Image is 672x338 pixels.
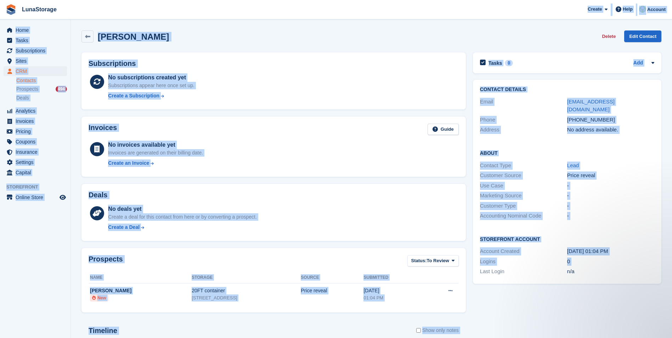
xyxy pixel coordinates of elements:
[4,35,67,45] a: menu
[567,182,654,190] div: -
[480,162,567,170] div: Contact Type
[588,6,602,13] span: Create
[480,212,567,220] div: Accounting Nominal Code
[4,147,67,157] a: menu
[480,126,567,134] div: Address
[480,235,654,242] h2: Storefront Account
[567,116,654,124] div: [PHONE_NUMBER]
[16,77,67,84] a: Contacts
[567,247,654,255] div: [DATE] 01:04 PM
[480,267,567,276] div: Last Login
[108,73,194,82] div: No subscriptions created yet
[16,168,58,178] span: Capital
[480,171,567,180] div: Customer Source
[301,272,363,283] th: Source
[599,30,619,42] button: Delete
[411,257,427,264] span: Status:
[4,126,67,136] a: menu
[480,202,567,210] div: Customer Type
[567,171,654,180] div: Price reveal
[489,60,502,66] h2: Tasks
[90,294,108,302] li: New
[192,272,301,283] th: Storage
[4,66,67,76] a: menu
[623,6,633,13] span: Help
[301,287,363,294] div: Price reveal
[89,272,192,283] th: Name
[108,82,194,89] div: Subscriptions appear here once set up.
[480,98,567,114] div: Email
[192,287,301,294] div: 20FT container
[4,46,67,56] a: menu
[4,157,67,167] a: menu
[16,85,67,93] a: Prospects 494
[363,287,423,294] div: [DATE]
[6,4,16,15] img: stora-icon-8386f47178a22dfd0bd8f6a31ec36ba5ce8667c1dd55bd0f319d3a0aa187defe.svg
[480,116,567,124] div: Phone
[567,258,654,266] div: 0
[480,87,654,92] h2: Contact Details
[16,126,58,136] span: Pricing
[567,202,654,210] div: -
[16,157,58,167] span: Settings
[4,137,67,147] a: menu
[16,147,58,157] span: Insurance
[108,205,256,213] div: No deals yet
[108,92,194,100] a: Create a Subscription
[567,98,615,113] a: [EMAIL_ADDRESS][DOMAIN_NAME]
[480,182,567,190] div: Use Case
[16,66,58,76] span: CRM
[4,116,67,126] a: menu
[427,257,449,264] span: To Review
[108,224,140,231] div: Create a Deal
[647,6,666,13] span: Account
[4,106,67,116] a: menu
[16,137,58,147] span: Coupons
[16,46,58,56] span: Subscriptions
[363,272,423,283] th: Submitted
[567,267,654,276] div: n/a
[108,224,256,231] a: Create a Deal
[16,94,67,102] a: Deals
[192,294,301,302] div: [STREET_ADDRESS]
[16,192,58,202] span: Online Store
[16,25,58,35] span: Home
[19,4,60,15] a: LunaStorage
[108,213,256,221] div: Create a deal for this contact from here or by converting a prospect.
[89,124,117,135] h2: Invoices
[16,35,58,45] span: Tasks
[16,106,58,116] span: Analytics
[567,126,654,134] div: No address available.
[56,86,67,92] div: 494
[6,184,70,191] span: Storefront
[89,255,123,268] h2: Prospects
[4,192,67,202] a: menu
[108,159,203,167] a: Create an Invoice
[428,124,459,135] a: Guide
[108,149,203,157] div: Invoices are generated on their billing date.
[16,56,58,66] span: Sites
[16,116,58,126] span: Invoices
[58,193,67,202] a: Preview store
[480,247,567,255] div: Account Created
[16,86,38,92] span: Prospects
[633,59,643,67] a: Add
[90,287,192,294] div: [PERSON_NAME]
[108,141,203,149] div: No invoices available yet
[89,327,117,335] h2: Timeline
[567,162,579,168] a: Lead
[639,6,646,13] img: Cathal Vaughan
[4,25,67,35] a: menu
[480,258,567,266] div: Logins
[108,159,149,167] div: Create an Invoice
[416,327,459,334] label: Show only notes
[416,327,421,334] input: Show only notes
[505,60,513,66] div: 0
[624,30,661,42] a: Edit Contact
[4,168,67,178] a: menu
[89,191,107,199] h2: Deals
[89,60,459,68] h2: Subscriptions
[108,92,159,100] div: Create a Subscription
[98,32,169,41] h2: [PERSON_NAME]
[407,255,459,267] button: Status: To Review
